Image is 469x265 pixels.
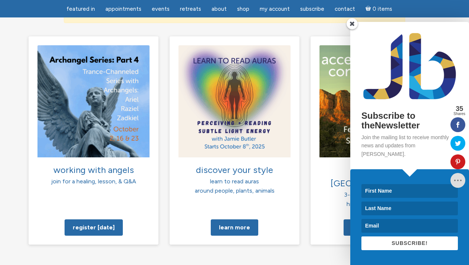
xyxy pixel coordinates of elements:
input: First Name [361,184,458,198]
a: Shop [233,2,254,16]
span: Shares [453,112,465,116]
a: Cart0 items [361,1,397,16]
span: Shop [237,6,249,12]
a: featured in [62,2,99,16]
span: around people, plants, animals [195,187,275,194]
span: working with angels [53,164,134,175]
p: Join the mailing list to receive monthly news and updates from [PERSON_NAME]. [361,133,458,158]
input: Last Name [361,202,458,215]
span: featured in [66,6,95,12]
a: My Account [255,2,294,16]
span: 0 items [373,6,392,12]
input: Email [361,219,458,233]
a: Subscribe [296,2,329,16]
a: Retreats [176,2,206,16]
span: My Account [260,6,290,12]
i: Cart [365,6,373,12]
span: learn to read auras [210,178,259,185]
span: Contact [335,6,355,12]
a: Contact [330,2,360,16]
a: About [207,2,231,16]
a: Register [DATE] [65,219,123,236]
span: Subscribe [300,6,324,12]
h2: Subscribe to theNewsletter [361,111,458,131]
span: SUBSCRIBE! [391,240,427,246]
span: About [211,6,227,12]
span: join for a healing, lesson, & Q&A [51,178,136,185]
span: discover your style [196,164,273,175]
button: SUBSCRIBE! [361,236,458,250]
a: Appointments [101,2,146,16]
a: Learn more [211,219,258,236]
span: Appointments [105,6,141,12]
span: Retreats [180,6,201,12]
span: Events [152,6,170,12]
span: 35 [453,105,465,112]
a: Events [147,2,174,16]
